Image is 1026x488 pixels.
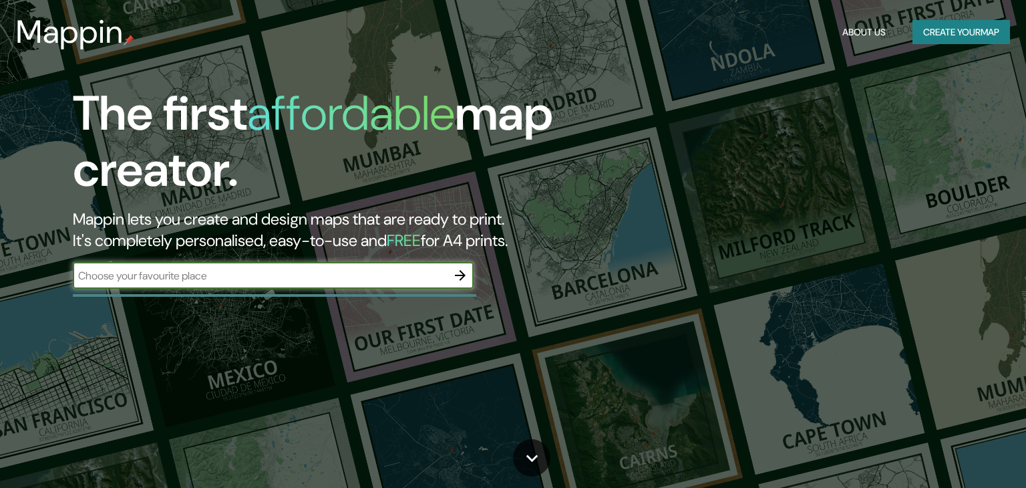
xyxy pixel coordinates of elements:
[837,20,891,45] button: About Us
[247,82,455,144] h1: affordable
[912,20,1010,45] button: Create yourmap
[124,35,134,45] img: mappin-pin
[73,268,447,283] input: Choose your favourite place
[387,230,421,251] h5: FREE
[73,209,586,251] h2: Mappin lets you create and design maps that are ready to print. It's completely personalised, eas...
[73,86,586,209] h1: The first map creator.
[16,13,124,51] h3: Mappin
